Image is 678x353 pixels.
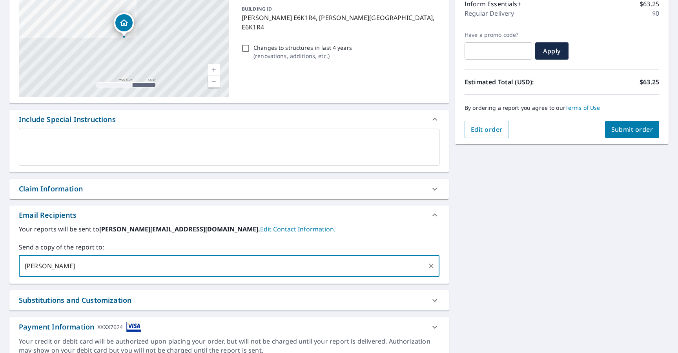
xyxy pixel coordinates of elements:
button: Edit order [465,121,509,138]
p: ( renovations, additions, etc. ) [253,52,352,60]
div: Include Special Instructions [9,110,449,129]
span: Apply [541,47,562,55]
div: Email Recipients [9,206,449,224]
span: Submit order [611,125,653,134]
p: $63.25 [640,77,659,87]
div: Dropped pin, building 1, Residential property, HARVEY NB E6K1R4 HARVEY NB E6K1R4 [114,13,134,37]
a: Current Level 17, Zoom In [208,64,220,76]
img: cardImage [126,322,141,332]
p: By ordering a report you agree to our [465,104,659,111]
p: Changes to structures in last 4 years [253,44,352,52]
div: Substitutions and Customization [19,295,131,306]
div: XXXX7624 [97,322,123,332]
div: Claim Information [9,179,449,199]
p: BUILDING ID [242,5,272,12]
b: [PERSON_NAME][EMAIL_ADDRESS][DOMAIN_NAME]. [99,225,260,233]
a: Current Level 17, Zoom Out [208,76,220,87]
label: Have a promo code? [465,31,532,38]
a: EditContactInfo [260,225,335,233]
label: Your reports will be sent to [19,224,439,234]
span: Edit order [471,125,503,134]
label: Send a copy of the report to: [19,242,439,252]
div: Substitutions and Customization [9,290,449,310]
div: Email Recipients [19,210,77,220]
div: Payment Information [19,322,141,332]
div: Claim Information [19,184,83,194]
div: Payment InformationXXXX7624cardImage [9,317,449,337]
p: $0 [652,9,659,18]
a: Terms of Use [565,104,600,111]
div: Include Special Instructions [19,114,116,125]
p: Estimated Total (USD): [465,77,562,87]
button: Submit order [605,121,660,138]
p: Regular Delivery [465,9,514,18]
button: Apply [535,42,569,60]
button: Clear [426,260,437,271]
p: [PERSON_NAME] E6K1R4, [PERSON_NAME][GEOGRAPHIC_DATA], E6K1R4 [242,13,436,32]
